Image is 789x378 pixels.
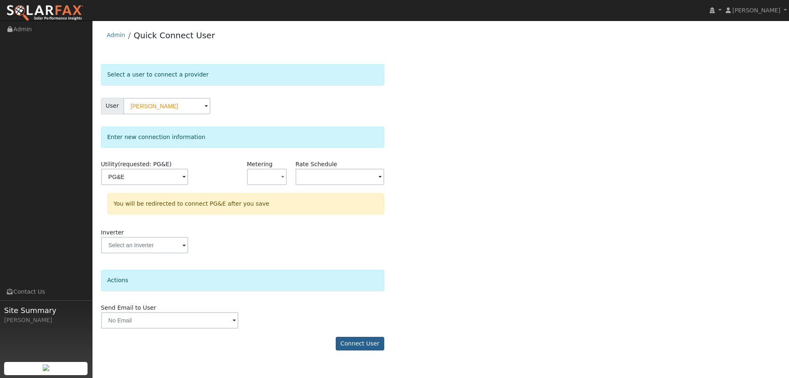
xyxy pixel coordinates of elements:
[101,270,384,291] div: Actions
[101,304,156,312] label: Send Email to User
[43,364,49,371] img: retrieve
[101,169,188,185] input: Select a Utility
[732,7,780,14] span: [PERSON_NAME]
[247,160,273,169] label: Metering
[101,312,238,329] input: No Email
[101,98,124,114] span: User
[107,32,125,38] a: Admin
[134,30,215,40] a: Quick Connect User
[101,127,384,148] div: Enter new connection information
[336,337,384,351] button: Connect User
[6,5,83,22] img: SolarFax
[101,228,124,237] label: Inverter
[123,98,210,114] input: Select a User
[101,64,384,85] div: Select a user to connect a provider
[101,160,172,169] label: Utility
[4,316,88,325] div: [PERSON_NAME]
[295,160,337,169] label: Rate Schedule
[107,193,384,214] div: You will be redirected to connect PG&E after you save
[101,237,188,253] input: Select an Inverter
[118,161,172,167] span: (requested: PG&E)
[4,305,88,316] span: Site Summary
